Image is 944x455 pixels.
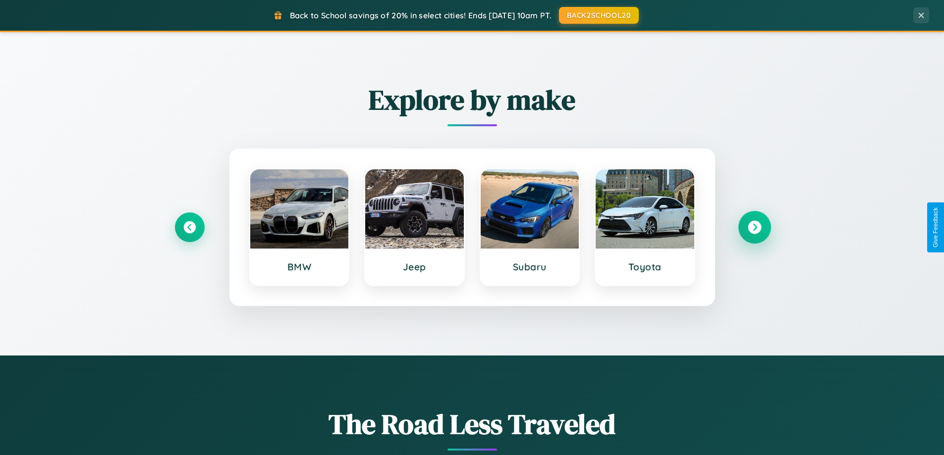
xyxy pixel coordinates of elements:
[932,207,939,248] div: Give Feedback
[559,7,639,24] button: BACK2SCHOOL20
[290,10,552,20] span: Back to School savings of 20% in select cities! Ends [DATE] 10am PT.
[606,261,684,273] h3: Toyota
[491,261,569,273] h3: Subaru
[175,405,770,443] h1: The Road Less Traveled
[375,261,454,273] h3: Jeep
[260,261,339,273] h3: BMW
[175,81,770,119] h2: Explore by make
